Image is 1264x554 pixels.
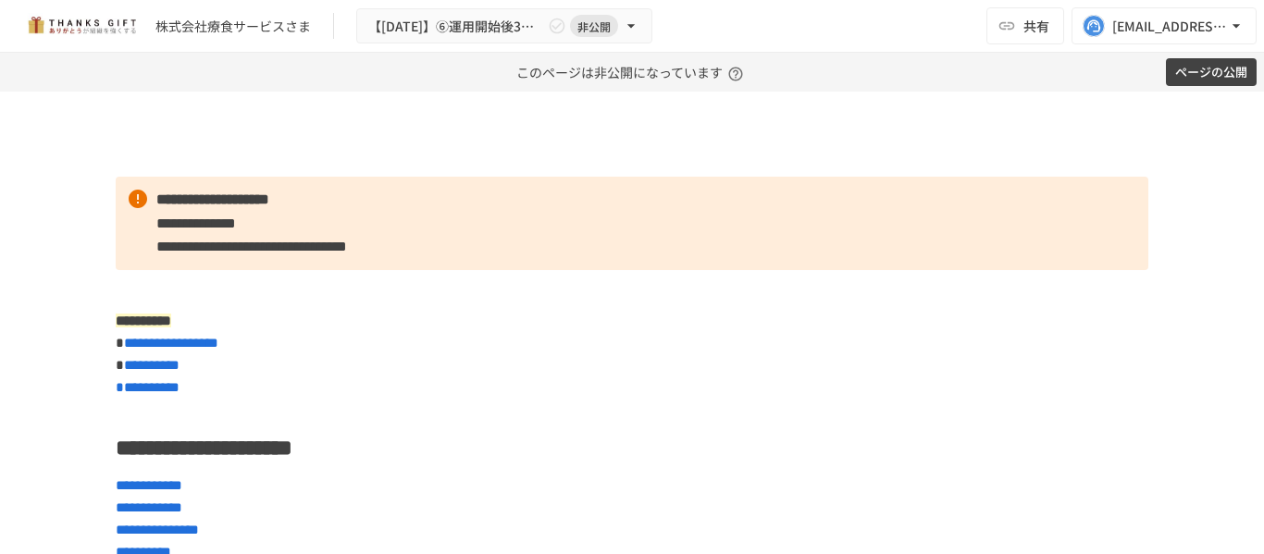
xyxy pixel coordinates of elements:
button: 【[DATE]】⑥運用開始後3回目振り返りMTG非公開 [356,8,652,44]
span: 非公開 [570,17,618,36]
div: [EMAIL_ADDRESS][DOMAIN_NAME] [1112,15,1227,38]
span: 共有 [1023,16,1049,36]
button: ページの公開 [1166,58,1257,87]
img: mMP1OxWUAhQbsRWCurg7vIHe5HqDpP7qZo7fRoNLXQh [22,11,141,41]
button: 共有 [986,7,1064,44]
p: このページは非公開になっています [516,53,749,92]
div: 株式会社療食サービスさま [155,17,311,36]
button: [EMAIL_ADDRESS][DOMAIN_NAME] [1072,7,1257,44]
span: 【[DATE]】⑥運用開始後3回目振り返りMTG [368,15,544,38]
